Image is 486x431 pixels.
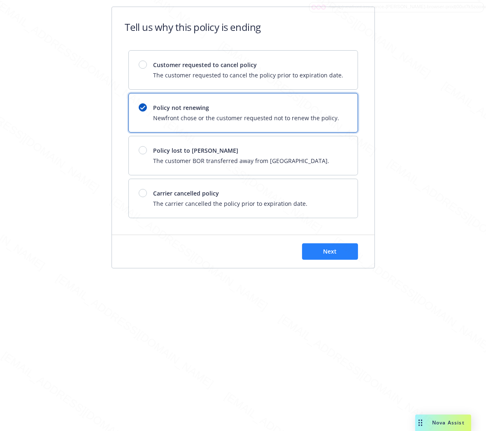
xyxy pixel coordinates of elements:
button: Next [302,243,358,260]
span: Newfront chose or the customer requested not to renew the policy. [153,114,340,122]
span: Next [323,247,337,255]
h1: Tell us why this policy is ending [125,20,261,34]
div: Drag to move [415,415,426,431]
span: The customer BOR transferred away from [GEOGRAPHIC_DATA]. [153,156,330,165]
span: Nova Assist [432,419,465,426]
button: Nova Assist [415,415,471,431]
span: Customer requested to cancel policy [153,61,344,69]
span: Policy not renewing [153,103,340,112]
span: The customer requested to cancel the policy prior to expiration date. [153,71,344,79]
span: Policy lost to [PERSON_NAME] [153,146,330,155]
span: Carrier cancelled policy [153,189,308,198]
span: The carrier cancelled the policy prior to expiration date. [153,199,308,208]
